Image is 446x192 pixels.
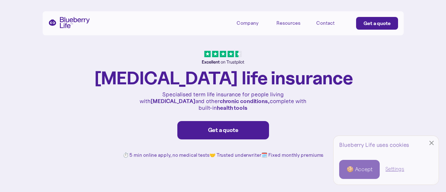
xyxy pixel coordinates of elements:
[93,68,353,88] h1: [MEDICAL_DATA] life insurance
[347,166,372,173] div: 🍪 Accept
[151,97,195,104] strong: [MEDICAL_DATA]
[123,152,324,158] p: ⏱️ 5 min online apply, no medical tests 🤝 Trusted underwriter 🗓️ Fixed monthly premiums
[356,17,398,30] a: Get a quote
[339,160,380,179] a: 🍪 Accept
[237,20,258,26] div: Company
[237,17,268,29] div: Company
[185,127,262,134] div: Get a quote
[48,17,90,28] a: home
[276,20,300,26] div: Resources
[177,121,269,139] a: Get a quote
[316,17,348,29] a: Contact
[316,20,335,26] div: Contact
[217,104,248,111] strong: health tools
[139,91,308,112] p: Specialised term life insurance for people living with and other complete with built-in
[220,97,270,104] strong: chronic conditions,
[363,20,391,27] div: Get a quote
[339,142,433,148] div: Blueberry Life uses cookies
[276,17,308,29] div: Resources
[424,136,439,150] a: Close Cookie Popup
[385,166,404,173] a: Settings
